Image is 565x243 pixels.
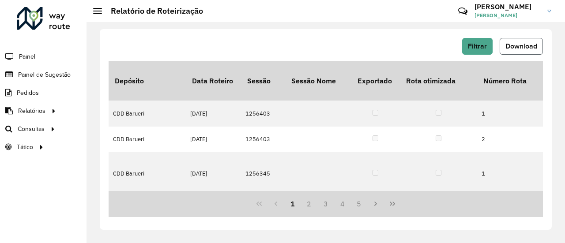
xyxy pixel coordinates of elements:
[468,42,487,50] span: Filtrar
[477,152,543,195] td: 1
[351,61,400,101] th: Exportado
[109,101,186,126] td: CDD Barueri
[284,195,301,212] button: 1
[241,61,285,101] th: Sessão
[186,152,241,195] td: [DATE]
[186,127,241,152] td: [DATE]
[241,152,285,195] td: 1256345
[477,127,543,152] td: 2
[109,152,186,195] td: CDD Barueri
[505,42,537,50] span: Download
[18,106,45,116] span: Relatórios
[17,142,33,152] span: Tático
[477,101,543,126] td: 1
[109,61,186,101] th: Depósito
[109,127,186,152] td: CDD Barueri
[317,195,334,212] button: 3
[186,101,241,126] td: [DATE]
[367,195,384,212] button: Next Page
[334,195,351,212] button: 4
[475,11,541,19] span: [PERSON_NAME]
[384,195,401,212] button: Last Page
[18,70,71,79] span: Painel de Sugestão
[351,195,368,212] button: 5
[241,127,285,152] td: 1256403
[477,61,543,101] th: Número Rota
[400,61,477,101] th: Rota otimizada
[19,52,35,61] span: Painel
[18,124,45,134] span: Consultas
[453,2,472,21] a: Contato Rápido
[285,61,351,101] th: Sessão Nome
[241,101,285,126] td: 1256403
[475,3,541,11] h3: [PERSON_NAME]
[102,6,203,16] h2: Relatório de Roteirização
[500,38,543,55] button: Download
[462,38,493,55] button: Filtrar
[186,61,241,101] th: Data Roteiro
[17,88,39,97] span: Pedidos
[301,195,317,212] button: 2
